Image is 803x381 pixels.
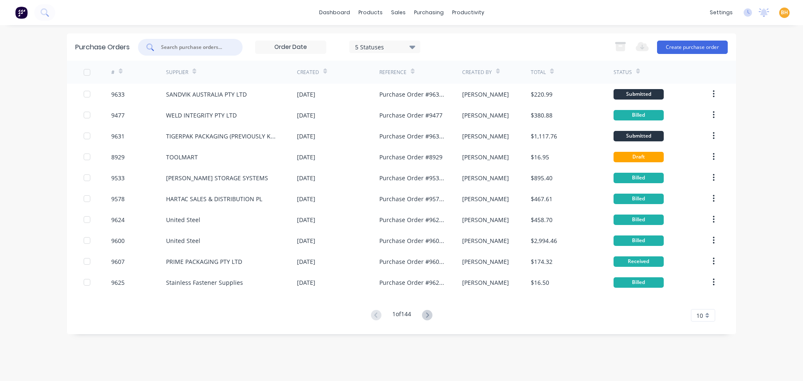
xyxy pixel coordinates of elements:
div: Draft [614,152,664,162]
div: [PERSON_NAME] [462,215,509,224]
div: Purchase Order #9633 - SANDVIK AUSTRALIA PTY LTD [379,90,445,99]
div: TOOLMART [166,153,198,161]
div: TIGERPAK PACKAGING (PREVIOUSLY KNOWN AS POWERPAK) [166,132,280,141]
div: Billed [614,194,664,204]
div: [DATE] [297,236,315,245]
div: Created By [462,69,492,76]
div: $2,994.46 [531,236,557,245]
div: Stainless Fastener Supplies [166,278,243,287]
button: Create purchase order [657,41,728,54]
div: 9477 [111,111,125,120]
div: $220.99 [531,90,552,99]
div: United Steel [166,215,200,224]
div: [PERSON_NAME] [462,236,509,245]
div: 9607 [111,257,125,266]
div: $174.32 [531,257,552,266]
div: [PERSON_NAME] [462,132,509,141]
div: [PERSON_NAME] [462,257,509,266]
div: Supplier [166,69,188,76]
div: [DATE] [297,90,315,99]
div: $467.61 [531,194,552,203]
div: Purchase Order #9625 - Stainless Fastener Supplies [379,278,445,287]
div: Billed [614,277,664,288]
span: BH [781,9,788,16]
div: 9578 [111,194,125,203]
div: 9624 [111,215,125,224]
div: [DATE] [297,215,315,224]
div: $16.95 [531,153,549,161]
div: [PERSON_NAME] [462,90,509,99]
div: # [111,69,115,76]
a: dashboard [315,6,354,19]
input: Search purchase orders... [160,43,230,51]
span: 10 [696,311,703,320]
div: [DATE] [297,257,315,266]
div: Created [297,69,319,76]
div: Billed [614,173,664,183]
div: Billed [614,235,664,246]
div: productivity [448,6,488,19]
div: WELD INTEGRITY PTY LTD [166,111,237,120]
div: [DATE] [297,153,315,161]
div: settings [706,6,737,19]
div: $380.88 [531,111,552,120]
div: PRIME PACKAGING PTY LTD [166,257,242,266]
div: Billed [614,110,664,120]
div: $16.50 [531,278,549,287]
div: Total [531,69,546,76]
div: 5 Statuses [355,42,415,51]
div: [DATE] [297,194,315,203]
div: Billed [614,215,664,225]
div: 9600 [111,236,125,245]
div: [PERSON_NAME] [462,194,509,203]
div: 8929 [111,153,125,161]
div: Purchase Order #9607 - PRIME PACKAGING PTY LTD [379,257,445,266]
div: Purchase Order #9578 - HARTAC SALES & DISTRIBUTION PL [379,194,445,203]
div: $458.70 [531,215,552,224]
div: [PERSON_NAME] [462,174,509,182]
div: [DATE] [297,111,315,120]
div: [DATE] [297,278,315,287]
div: Purchase Order #9477 [379,111,442,120]
div: Purchase Order #8929 [379,153,442,161]
div: [PERSON_NAME] STORAGE SYSTEMS [166,174,268,182]
div: Received [614,256,664,267]
div: [DATE] [297,132,315,141]
div: 9625 [111,278,125,287]
img: Factory [15,6,28,19]
div: United Steel [166,236,200,245]
div: Reference [379,69,407,76]
div: [PERSON_NAME] [462,278,509,287]
input: Order Date [256,41,326,54]
div: 9631 [111,132,125,141]
div: Submitted [614,89,664,100]
div: 1 of 144 [392,309,411,322]
div: [PERSON_NAME] [462,153,509,161]
div: sales [387,6,410,19]
div: $1,117.76 [531,132,557,141]
div: Purchase Order #9533 - [PERSON_NAME] STORAGE SYSTEMS [379,174,445,182]
div: [PERSON_NAME] [462,111,509,120]
div: Purchase Order #9631 - TIGERPAK PACKAGING (PREVIOUSLY KNOWN AS POWERPAK) [379,132,445,141]
div: Submitted [614,131,664,141]
div: products [354,6,387,19]
div: Purchase Order #9600 - United Steel [379,236,445,245]
div: 9533 [111,174,125,182]
div: Purchase Orders [75,42,130,52]
div: 9633 [111,90,125,99]
div: Purchase Order #9624 - United Steel [379,215,445,224]
div: Status [614,69,632,76]
div: purchasing [410,6,448,19]
div: [DATE] [297,174,315,182]
div: HARTAC SALES & DISTRIBUTION PL [166,194,262,203]
div: SANDVIK AUSTRALIA PTY LTD [166,90,247,99]
div: $895.40 [531,174,552,182]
